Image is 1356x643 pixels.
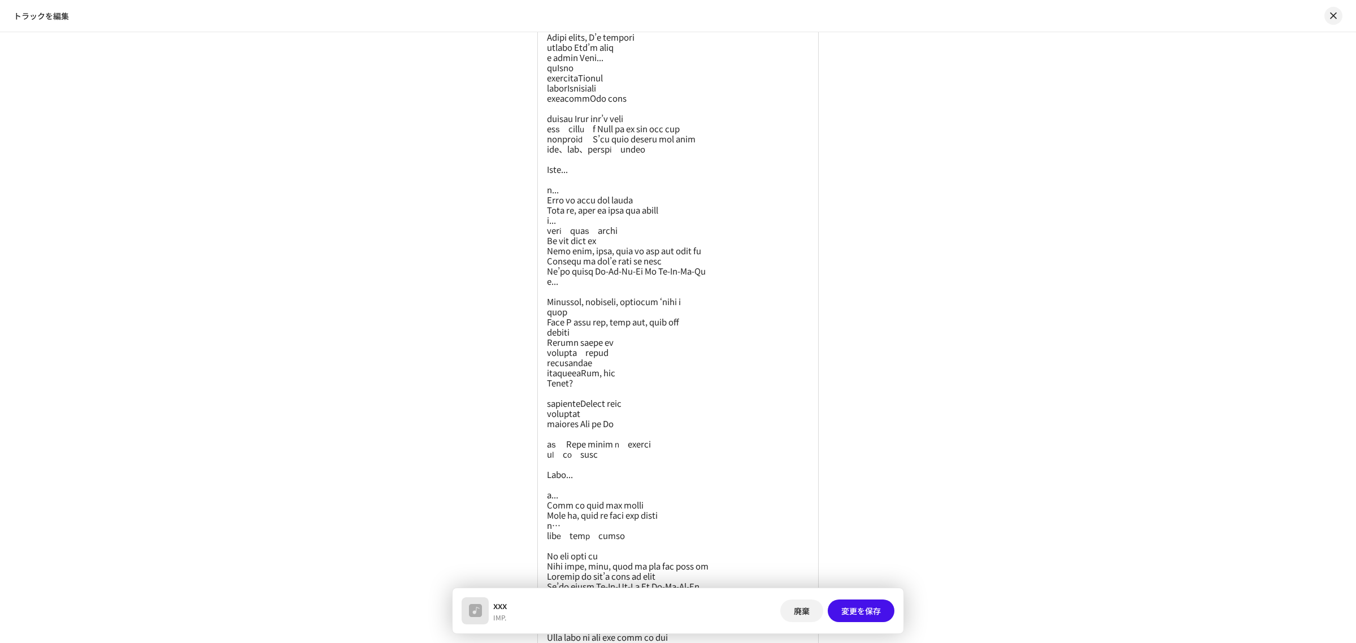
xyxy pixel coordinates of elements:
[841,599,881,622] span: 変更を保存
[780,599,823,622] button: 廃棄
[493,598,507,612] h5: xxx
[493,612,507,623] small: xxx
[828,599,894,622] button: 変更を保存
[794,599,810,622] span: 廃棄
